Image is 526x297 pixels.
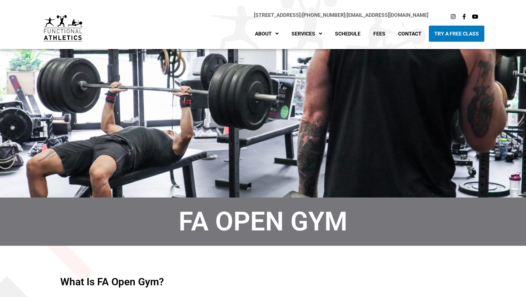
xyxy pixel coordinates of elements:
a: Contact [393,26,427,42]
a: Try A Free Class [429,26,484,42]
a: [STREET_ADDRESS] [254,12,301,18]
h4: What is FA Open Gym? [60,277,466,287]
a: [EMAIL_ADDRESS][DOMAIN_NAME] [347,12,428,18]
h1: FA Open Gym [11,208,515,235]
img: default-logo [44,15,82,42]
a: Fees [368,26,391,42]
p: | [97,11,428,19]
a: [PHONE_NUMBER] [302,12,345,18]
a: About [249,26,284,42]
a: Schedule [329,26,366,42]
span: | [254,12,302,18]
a: Services [286,26,328,42]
